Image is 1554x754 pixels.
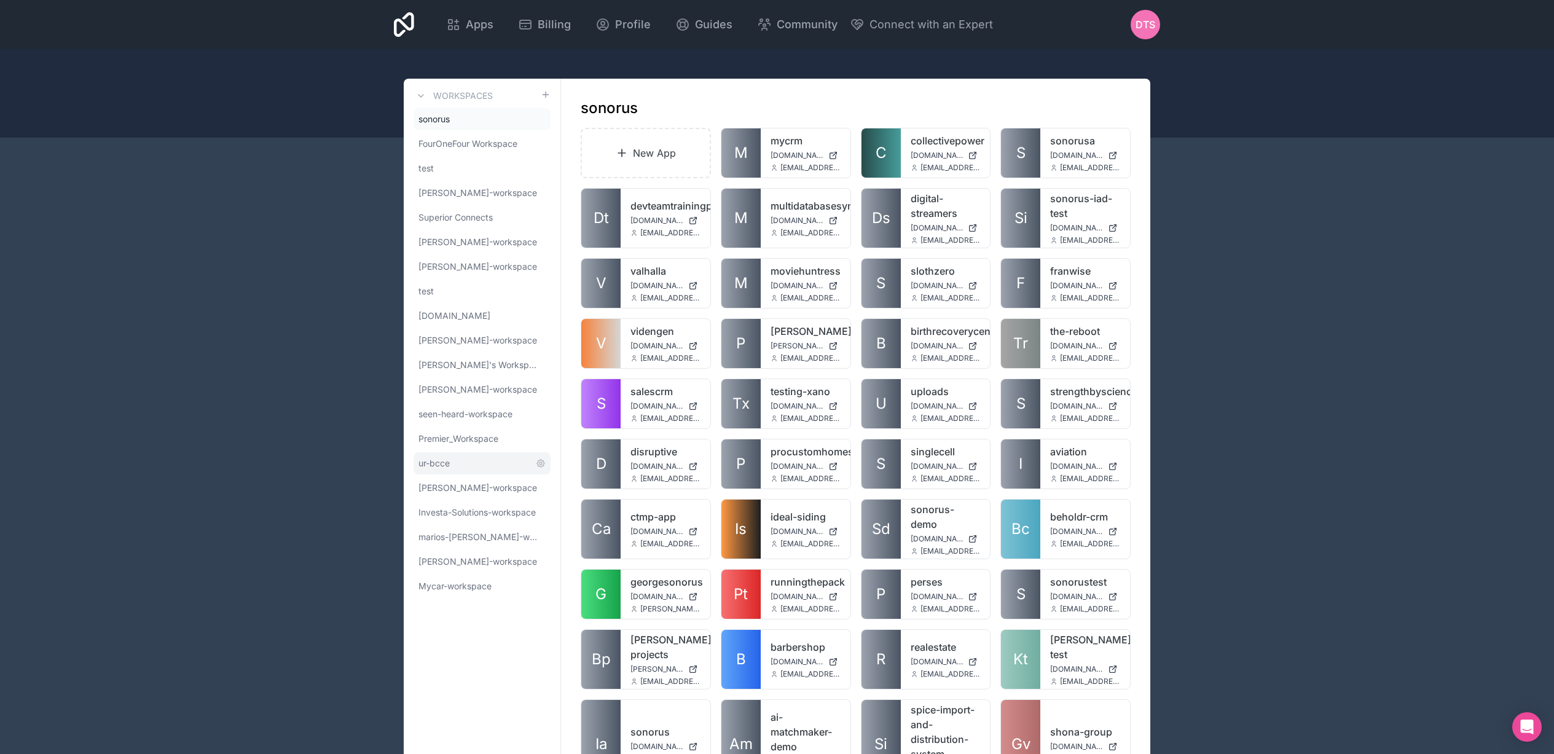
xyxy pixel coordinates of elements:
a: georgesonorus [630,575,700,589]
span: Dt [594,208,609,228]
a: [DOMAIN_NAME] [771,527,841,536]
span: ur-bcce [418,457,450,469]
span: Gv [1011,734,1030,754]
span: [DOMAIN_NAME] [771,527,823,536]
span: Premier_Workspace [418,433,498,445]
span: [EMAIL_ADDRESS][DOMAIN_NAME] [640,228,700,238]
span: [DOMAIN_NAME] [911,341,963,351]
a: [DOMAIN_NAME] [911,281,981,291]
a: devteamtrainingportal [630,198,700,213]
a: videngen [630,324,700,339]
span: [EMAIL_ADDRESS][DOMAIN_NAME] [920,414,981,423]
a: [PERSON_NAME]-workspace [414,379,551,401]
a: [PERSON_NAME]-workspace [414,231,551,253]
span: Am [729,734,753,754]
span: [PERSON_NAME]-workspace [418,556,537,568]
a: [PERSON_NAME][DOMAIN_NAME] [771,341,841,351]
a: B [861,319,901,368]
a: valhalla [630,264,700,278]
span: [DOMAIN_NAME] [630,281,683,291]
a: ctmp-app [630,509,700,524]
a: disruptive [630,444,700,459]
span: S [1016,394,1026,414]
h1: sonorus [581,98,638,118]
span: Profile [615,16,651,33]
span: [DOMAIN_NAME] [630,461,683,471]
div: Open Intercom Messenger [1512,712,1542,742]
a: marios-[PERSON_NAME]-workspace [414,526,551,548]
a: S [861,439,901,489]
a: [DOMAIN_NAME] [1050,592,1120,602]
span: U [876,394,887,414]
span: [EMAIL_ADDRESS][DOMAIN_NAME] [640,353,700,363]
span: [EMAIL_ADDRESS][DOMAIN_NAME] [1060,235,1120,245]
span: M [734,143,748,163]
span: [DOMAIN_NAME] [911,401,963,411]
span: Sd [872,519,890,539]
span: [DOMAIN_NAME] [911,151,963,160]
a: [DOMAIN_NAME] [911,401,981,411]
span: FourOneFour Workspace [418,138,517,150]
a: [DOMAIN_NAME] [911,461,981,471]
span: [EMAIL_ADDRESS][DOMAIN_NAME] [780,669,841,679]
a: sonorus-iad-test [1050,191,1120,221]
span: P [876,584,885,604]
span: S [876,454,885,474]
a: procustomhomes [771,444,841,459]
a: uploads [911,384,981,399]
a: S [1001,570,1040,619]
a: the-reboot [1050,324,1120,339]
a: [DOMAIN_NAME] [771,151,841,160]
a: [PERSON_NAME]-workspace [414,551,551,573]
a: [DOMAIN_NAME] [630,341,700,351]
a: Premier_Workspace [414,428,551,450]
a: sonorusa [1050,133,1120,148]
span: [DOMAIN_NAME] [1050,527,1103,536]
span: [DOMAIN_NAME] [1050,341,1103,351]
span: B [736,650,746,669]
span: [EMAIL_ADDRESS][DOMAIN_NAME] [780,474,841,484]
a: barbershop [771,640,841,654]
a: U [861,379,901,428]
a: mycrm [771,133,841,148]
span: [PERSON_NAME]-workspace [418,187,537,199]
span: Ca [592,519,611,539]
a: [DOMAIN_NAME] [1050,664,1120,674]
a: [DOMAIN_NAME] [1050,151,1120,160]
span: [EMAIL_ADDRESS][DOMAIN_NAME] [640,474,700,484]
span: [EMAIL_ADDRESS][DOMAIN_NAME] [780,228,841,238]
a: Tr [1001,319,1040,368]
a: [DOMAIN_NAME] [771,657,841,667]
a: F [1001,259,1040,308]
span: [DOMAIN_NAME] [911,461,963,471]
span: marios-[PERSON_NAME]-workspace [418,531,541,543]
a: Workspaces [414,88,493,103]
a: Pt [721,570,761,619]
a: Community [747,11,847,38]
span: [EMAIL_ADDRESS][DOMAIN_NAME] [640,539,700,549]
span: [EMAIL_ADDRESS][DOMAIN_NAME] [920,604,981,614]
a: [DOMAIN_NAME] [1050,281,1120,291]
span: sonorus [418,113,450,125]
span: [EMAIL_ADDRESS][DOMAIN_NAME] [780,414,841,423]
a: realestate [911,640,981,654]
span: Community [777,16,838,33]
span: Bc [1011,519,1030,539]
span: Guides [695,16,732,33]
a: [DOMAIN_NAME] [911,534,981,544]
span: V [596,334,606,353]
span: [PERSON_NAME]-workspace [418,236,537,248]
a: slothzero [911,264,981,278]
span: test [418,285,434,297]
a: digital-streamers [911,191,981,221]
span: [DOMAIN_NAME] [1050,461,1103,471]
span: [DOMAIN_NAME] [1050,592,1103,602]
a: [DOMAIN_NAME] [911,657,981,667]
span: Si [874,734,887,754]
a: D [581,439,621,489]
span: Bp [592,650,611,669]
span: [EMAIL_ADDRESS][DOMAIN_NAME] [1060,414,1120,423]
span: [PERSON_NAME][DOMAIN_NAME] [771,341,823,351]
a: [PERSON_NAME]-workspace [414,329,551,351]
a: shona-group [1050,725,1120,739]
